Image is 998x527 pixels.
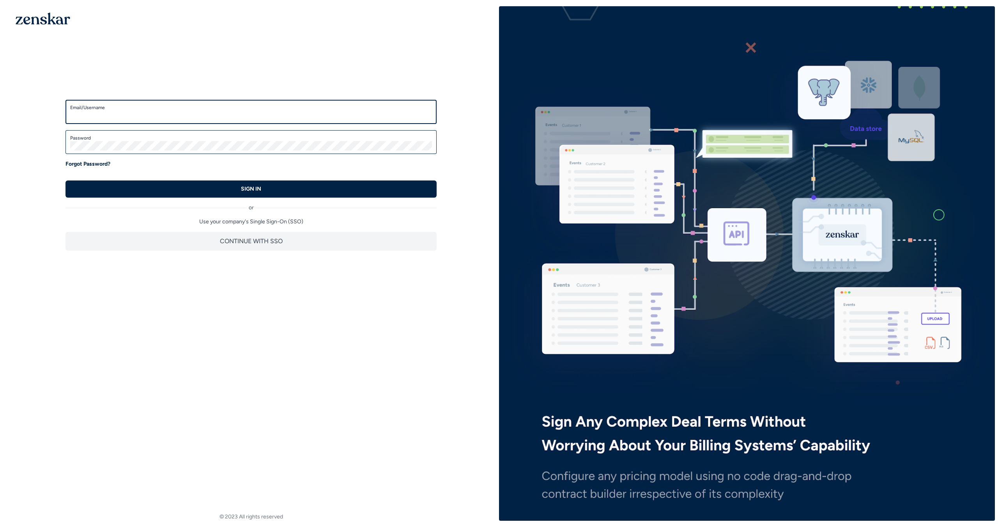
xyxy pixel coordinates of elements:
[16,12,70,25] img: 1OGAJ2xQqyY4LXKgY66KYq0eOWRCkrZdAb3gUhuVAqdWPZE9SRJmCz+oDMSn4zDLXe31Ii730ItAGKgCKgCCgCikA4Av8PJUP...
[241,185,261,193] p: SIGN IN
[65,218,437,226] p: Use your company's Single Sign-On (SSO)
[65,180,437,198] button: SIGN IN
[65,160,110,168] a: Forgot Password?
[65,232,437,251] button: CONTINUE WITH SSO
[70,104,432,111] label: Email/Username
[3,513,499,521] footer: © 2023 All rights reserved
[70,135,432,141] label: Password
[65,198,437,212] div: or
